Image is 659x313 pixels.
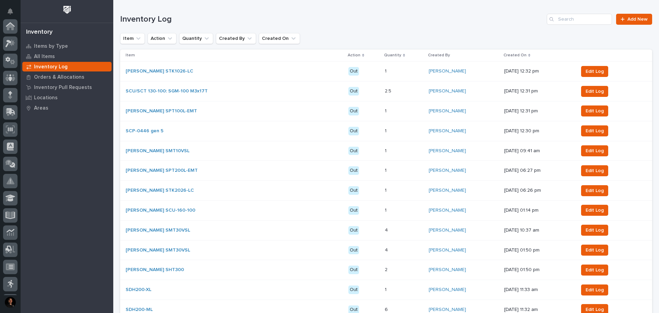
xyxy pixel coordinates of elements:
[429,287,466,293] a: [PERSON_NAME]
[586,306,604,313] span: Edit Log
[348,127,359,135] div: Out
[120,121,652,141] tr: SCP-0446 gen 5 Out11 [PERSON_NAME] [DATE] 12:30 pmEdit Log
[429,208,466,213] a: [PERSON_NAME]
[348,87,359,96] div: Out
[21,103,113,113] a: Areas
[504,307,573,313] p: [DATE] 11:32 am
[581,145,608,156] button: Edit Log
[126,188,194,193] a: [PERSON_NAME] STK2026-LC
[21,62,113,72] a: Inventory Log
[120,220,652,240] tr: [PERSON_NAME] SMT30VSL Out44 [PERSON_NAME] [DATE] 10:37 amEdit Log
[586,88,604,95] span: Edit Log
[120,260,652,280] tr: [PERSON_NAME] SHT300 Out22 [PERSON_NAME] [DATE] 01:50 pmEdit Log
[34,74,84,80] p: Orders & Allocations
[126,88,208,94] a: SCU/SCT 130-100: SGM-100 M3x17T
[3,4,18,19] button: Notifications
[385,87,393,94] p: 2.5
[120,33,145,44] button: Item
[385,107,388,114] p: 1
[126,52,135,59] p: Item
[348,186,359,195] div: Out
[586,227,604,234] span: Edit Log
[385,147,388,154] p: 1
[385,286,388,293] p: 1
[120,101,652,121] tr: [PERSON_NAME] SPT100L-EMT Out11 [PERSON_NAME] [DATE] 12:31 pmEdit Log
[581,86,608,97] button: Edit Log
[429,227,466,233] a: [PERSON_NAME]
[126,247,190,253] a: [PERSON_NAME] SMT30VSL
[34,54,55,60] p: All Items
[581,265,608,276] button: Edit Log
[9,8,18,19] div: Notifications
[21,72,113,82] a: Orders & Allocations
[120,240,652,260] tr: [PERSON_NAME] SMT30VSL Out44 [PERSON_NAME] [DATE] 01:50 pmEdit Log
[348,52,360,59] p: Action
[120,200,652,220] tr: [PERSON_NAME] SCU-160-100 Out11 [PERSON_NAME] [DATE] 01:14 pmEdit Log
[429,168,466,174] a: [PERSON_NAME]
[259,33,300,44] button: Created On
[586,287,604,293] span: Edit Log
[504,208,573,213] p: [DATE] 01:14 pm
[581,205,608,216] button: Edit Log
[120,141,652,161] tr: [PERSON_NAME] SMT10VSL Out11 [PERSON_NAME] [DATE] 09:41 amEdit Log
[126,128,163,134] a: SCP-0446 gen 5
[348,107,359,115] div: Out
[385,127,388,134] p: 1
[348,246,359,255] div: Out
[126,267,184,273] a: [PERSON_NAME] SHT300
[3,295,18,310] button: users-avatar
[385,67,388,74] p: 1
[384,52,401,59] p: Quantity
[581,225,608,236] button: Edit Log
[586,127,604,134] span: Edit Log
[385,206,388,213] p: 1
[34,43,68,49] p: Items by Type
[429,307,466,313] a: [PERSON_NAME]
[34,85,92,91] p: Inventory Pull Requests
[504,68,573,74] p: [DATE] 12:32 pm
[385,246,389,253] p: 4
[126,227,190,233] a: [PERSON_NAME] SMT30VSL
[148,33,176,44] button: Action
[504,128,573,134] p: [DATE] 12:30 pm
[385,226,389,233] p: 4
[348,226,359,235] div: Out
[504,52,527,59] p: Created On
[34,105,48,111] p: Areas
[429,108,466,114] a: [PERSON_NAME]
[21,92,113,103] a: Locations
[348,166,359,175] div: Out
[61,3,73,16] img: Workspace Logo
[504,188,573,193] p: [DATE] 06:26 pm
[348,286,359,294] div: Out
[429,267,466,273] a: [PERSON_NAME]
[504,108,573,114] p: [DATE] 12:31 pm
[586,207,604,214] span: Edit Log
[504,247,573,253] p: [DATE] 01:50 pm
[385,186,388,193] p: 1
[429,88,466,94] a: [PERSON_NAME]
[120,181,652,201] tr: [PERSON_NAME] STK2026-LC Out11 [PERSON_NAME] [DATE] 06:26 pmEdit Log
[581,284,608,295] button: Edit Log
[586,108,604,114] span: Edit Log
[504,267,573,273] p: [DATE] 01:50 pm
[504,168,573,174] p: [DATE] 06:27 pm
[586,267,604,273] span: Edit Log
[120,161,652,181] tr: [PERSON_NAME] SPT200L-EMT Out11 [PERSON_NAME] [DATE] 06:27 pmEdit Log
[126,168,198,174] a: [PERSON_NAME] SPT200L-EMT
[429,188,466,193] a: [PERSON_NAME]
[581,66,608,77] button: Edit Log
[126,68,193,74] a: [PERSON_NAME] STK1026-LC
[586,68,604,75] span: Edit Log
[581,125,608,136] button: Edit Log
[348,266,359,274] div: Out
[504,88,573,94] p: [DATE] 12:31 pm
[385,266,389,273] p: 2
[504,227,573,233] p: [DATE] 10:37 am
[627,17,648,22] span: Add New
[120,14,544,24] h1: Inventory Log
[586,147,604,154] span: Edit Log
[581,105,608,116] button: Edit Log
[21,51,113,62] a: All Items
[581,165,608,176] button: Edit Log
